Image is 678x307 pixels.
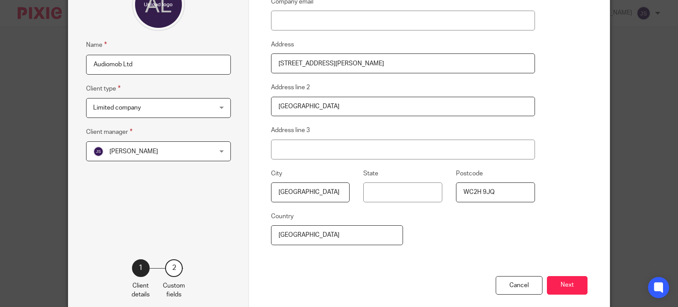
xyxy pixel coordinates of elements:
[496,276,542,295] div: Cancel
[271,126,310,135] label: Address line 3
[165,259,183,277] div: 2
[93,146,104,157] img: svg%3E
[86,127,132,137] label: Client manager
[132,281,150,299] p: Client details
[271,212,294,221] label: Country
[271,40,294,49] label: Address
[271,169,282,178] label: City
[363,169,378,178] label: State
[93,105,141,111] span: Limited company
[163,281,185,299] p: Custom fields
[271,83,310,92] label: Address line 2
[132,259,150,277] div: 1
[86,40,107,50] label: Name
[109,148,158,155] span: [PERSON_NAME]
[547,276,588,295] button: Next
[86,83,121,94] label: Client type
[456,169,483,178] label: Postcode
